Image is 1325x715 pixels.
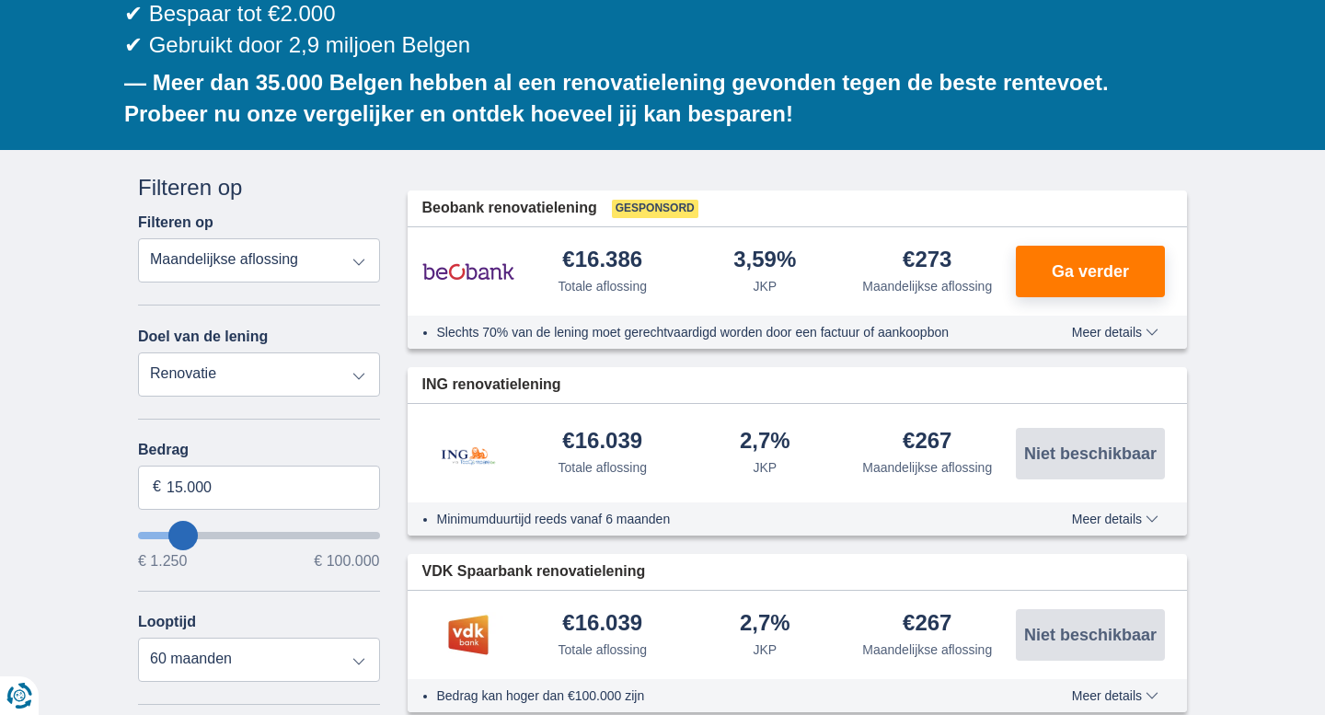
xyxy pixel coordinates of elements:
div: Maandelijkse aflossing [862,458,992,477]
span: Ga verder [1052,263,1129,280]
span: € [153,477,161,498]
div: 2,7% [740,430,790,455]
div: €267 [903,430,951,455]
label: Filteren op [138,214,213,231]
div: Filteren op [138,172,380,203]
label: Looptijd [138,614,196,630]
div: 3,59% [733,248,796,273]
img: product.pl.alt Beobank [422,248,514,294]
div: JKP [753,277,777,295]
span: Niet beschikbaar [1024,627,1157,643]
span: VDK Spaarbank renovatielening [422,561,646,582]
div: Totale aflossing [558,458,647,477]
input: wantToBorrow [138,532,380,539]
label: Bedrag [138,442,380,458]
button: Niet beschikbaar [1016,428,1165,479]
label: Doel van de lening [138,329,268,345]
div: Maandelijkse aflossing [862,277,992,295]
div: JKP [753,640,777,659]
div: Totale aflossing [558,277,647,295]
div: €16.039 [562,430,642,455]
span: Meer details [1072,326,1158,339]
img: product.pl.alt ING [422,422,514,484]
span: Beobank renovatielening [422,198,597,219]
div: €267 [903,612,951,637]
span: ING renovatielening [422,375,561,396]
div: Totale aflossing [558,640,647,659]
div: 2,7% [740,612,790,637]
span: Niet beschikbaar [1024,445,1157,462]
button: Meer details [1058,512,1172,526]
li: Minimumduurtijd reeds vanaf 6 maanden [437,510,1005,528]
span: Meer details [1072,689,1158,702]
button: Niet beschikbaar [1016,609,1165,661]
span: Meer details [1072,513,1158,525]
li: Slechts 70% van de lening moet gerechtvaardigd worden door een factuur of aankoopbon [437,323,1005,341]
li: Bedrag kan hoger dan €100.000 zijn [437,686,1005,705]
img: product.pl.alt VDK bank [422,612,514,658]
span: € 1.250 [138,554,187,569]
span: € 100.000 [314,554,379,569]
button: Ga verder [1016,246,1165,297]
span: Gesponsord [612,200,698,218]
button: Meer details [1058,688,1172,703]
button: Meer details [1058,325,1172,340]
div: €16.386 [562,248,642,273]
div: €16.039 [562,612,642,637]
div: €273 [903,248,951,273]
b: — Meer dan 35.000 Belgen hebben al een renovatielening gevonden tegen de beste rentevoet. Probeer... [124,70,1109,126]
div: Maandelijkse aflossing [862,640,992,659]
div: JKP [753,458,777,477]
